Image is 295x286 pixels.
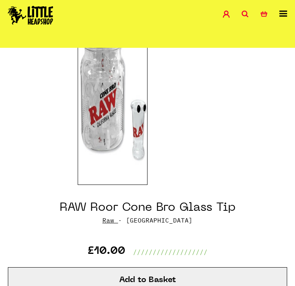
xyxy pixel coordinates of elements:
[102,216,114,224] a: Raw
[60,201,236,215] h1: RAW Roor Cone Bro Glass Tip
[87,247,125,257] p: £10.00
[102,215,193,225] p: · [GEOGRAPHIC_DATA]
[133,247,208,257] p: ///////////////////
[8,6,53,25] img: Little Head Shop Logo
